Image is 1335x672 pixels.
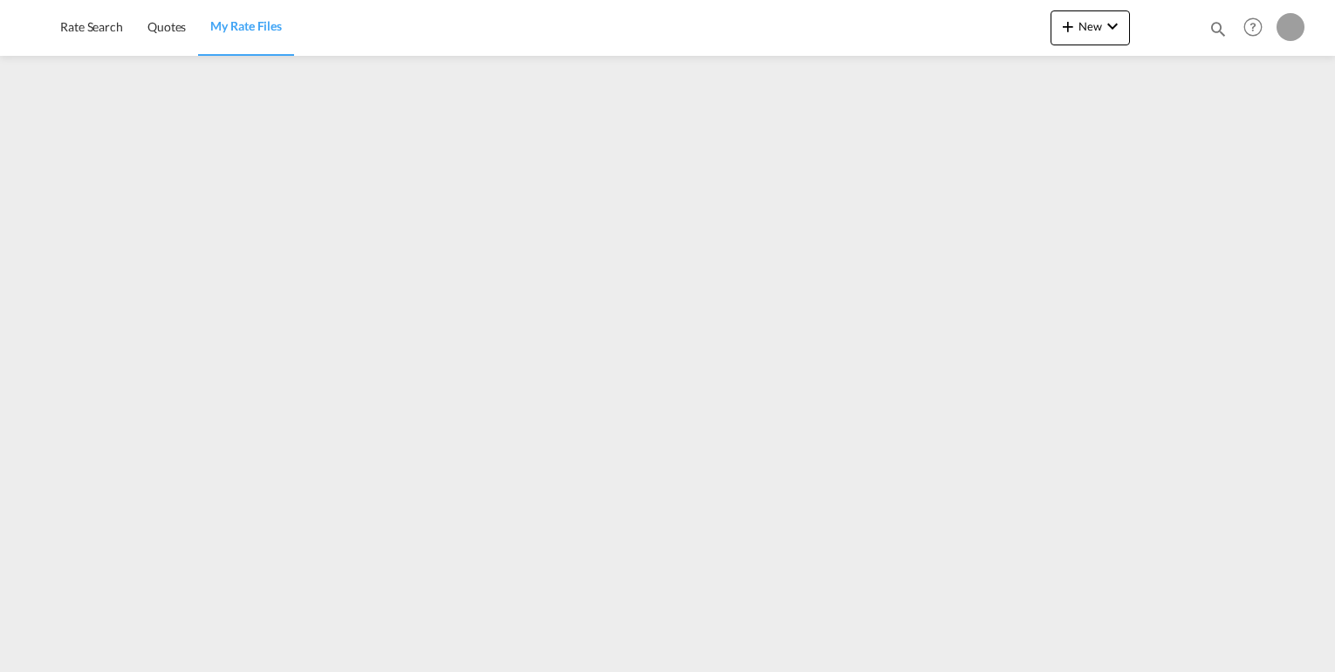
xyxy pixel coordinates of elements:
[147,19,186,34] span: Quotes
[1051,10,1130,45] button: icon-plus 400-fgNewicon-chevron-down
[1058,16,1078,37] md-icon: icon-plus 400-fg
[1102,16,1123,37] md-icon: icon-chevron-down
[210,18,282,33] span: My Rate Files
[1238,12,1277,44] div: Help
[1238,12,1268,42] span: Help
[1208,19,1228,45] div: icon-magnify
[60,19,123,34] span: Rate Search
[1208,19,1228,38] md-icon: icon-magnify
[1058,19,1123,33] span: New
